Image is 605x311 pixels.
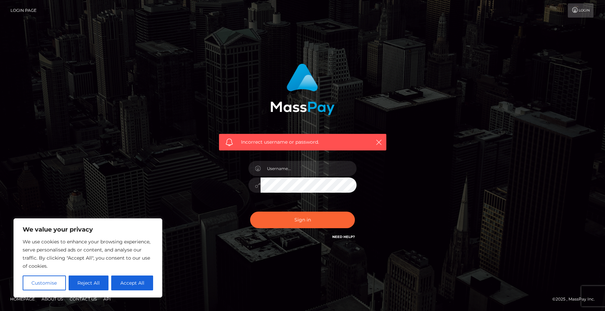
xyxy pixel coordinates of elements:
p: We value your privacy [23,225,153,234]
a: Need Help? [332,235,355,239]
a: Login Page [10,3,37,18]
button: Reject All [69,276,109,290]
a: API [101,294,114,304]
button: Customise [23,276,66,290]
span: Incorrect username or password. [241,139,364,146]
a: Homepage [7,294,38,304]
a: About Us [39,294,66,304]
p: We use cookies to enhance your browsing experience, serve personalised ads or content, and analys... [23,238,153,270]
a: Contact Us [67,294,99,304]
img: MassPay Login [270,64,335,115]
a: Login [568,3,594,18]
div: We value your privacy [14,218,162,297]
button: Sign in [250,212,355,228]
button: Accept All [111,276,153,290]
input: Username... [261,161,357,176]
div: © 2025 , MassPay Inc. [552,295,600,303]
